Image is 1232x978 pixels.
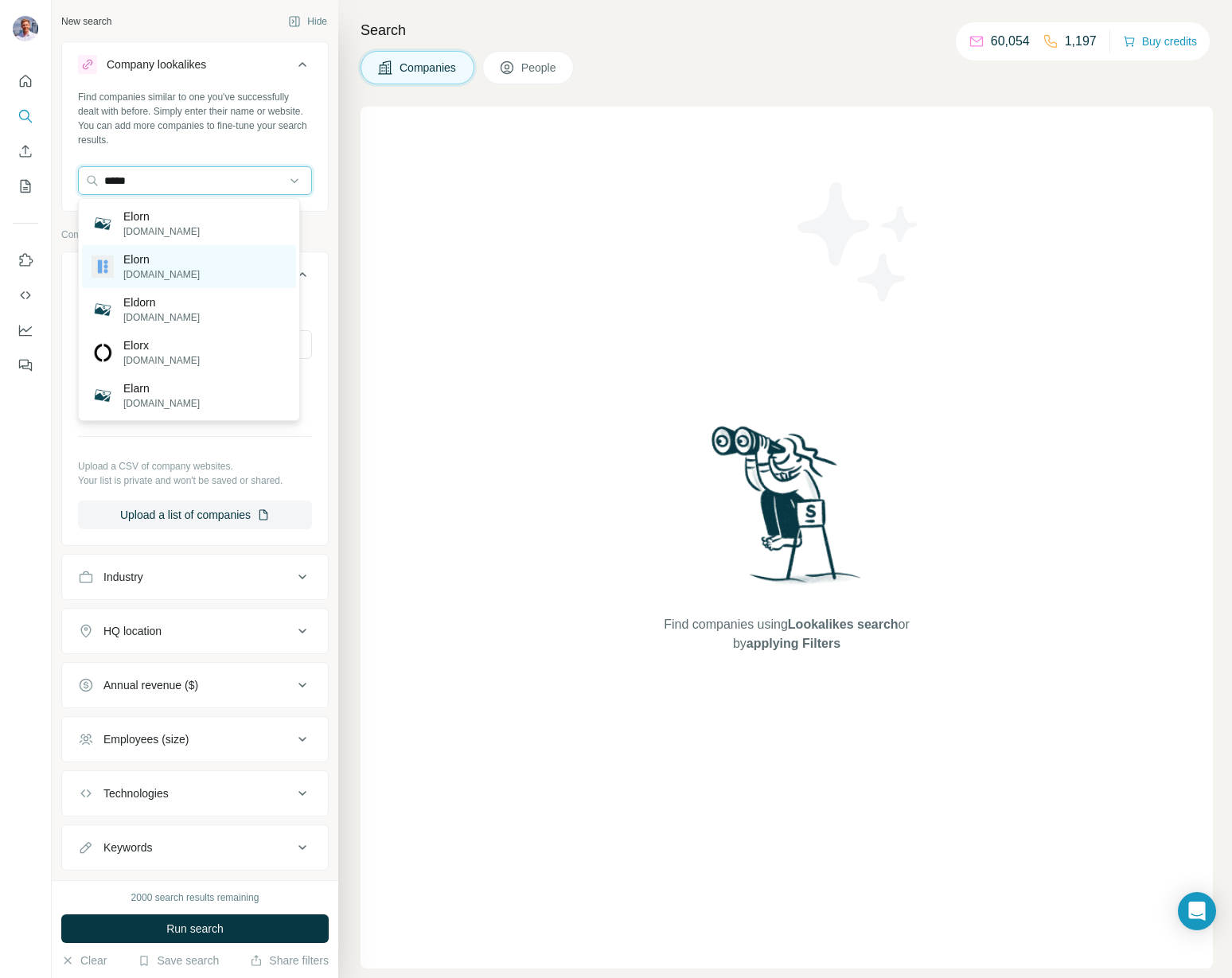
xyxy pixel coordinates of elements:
img: Elorn [92,255,114,278]
button: Quick start [13,67,38,95]
button: Share filters [250,953,329,968]
img: Avatar [13,16,38,41]
div: Industry [103,569,143,585]
span: applying Filters [747,637,840,650]
p: Elarn [123,380,200,396]
button: Save search [138,953,219,968]
p: Eldorn [123,294,200,310]
div: Annual revenue ($) [103,677,198,693]
button: Hide [277,10,338,33]
p: [DOMAIN_NAME] [123,267,200,282]
button: HQ location [62,612,328,650]
p: Your list is private and won't be saved or shared. [78,473,312,488]
span: Lookalikes search [788,618,899,631]
p: Elorx [123,337,200,353]
button: Company1 [62,255,328,300]
p: Upload a CSV of company websites. [78,459,312,473]
button: Company lookalikes [62,45,328,90]
p: Company information [61,228,329,242]
p: 1,197 [1065,32,1097,51]
button: Run search [61,914,329,943]
div: New search [61,14,111,29]
p: 60,054 [991,32,1030,51]
button: My lists [13,172,38,201]
img: Elorn [92,212,114,235]
button: Buy credits [1123,30,1197,53]
button: Annual revenue ($) [62,666,328,704]
button: Employees (size) [62,720,328,758]
img: Surfe Illustration - Stars [787,170,930,314]
button: Keywords [62,828,328,867]
img: Surfe Illustration - Woman searching with binoculars [704,422,870,599]
button: Search [13,102,38,131]
button: Upload a list of companies [78,501,312,529]
p: Elorn [123,251,200,267]
img: Elarn [92,384,114,407]
div: Keywords [103,840,152,855]
div: Find companies similar to one you've successfully dealt with before. Simply enter their name or w... [78,90,312,147]
button: Feedback [13,351,38,380]
button: Clear [61,953,107,968]
button: Dashboard [13,316,38,345]
div: Employees (size) [103,731,189,747]
p: [DOMAIN_NAME] [123,224,200,239]
p: Elorn [123,208,200,224]
div: Open Intercom Messenger [1178,892,1216,930]
span: Run search [166,921,224,937]
span: Companies [400,60,458,76]
button: Industry [62,558,328,596]
div: 2000 search results remaining [131,890,259,905]
img: Eldorn [92,298,114,321]
div: HQ location [103,623,162,639]
button: Use Surfe API [13,281,38,310]
div: Company lookalikes [107,56,206,72]
p: [DOMAIN_NAME] [123,396,200,411]
span: People [521,60,558,76]
button: Technologies [62,774,328,812]
p: [DOMAIN_NAME] [123,353,200,368]
img: Elorx [92,341,114,364]
span: Find companies using or by [659,615,914,653]
button: Use Surfe on LinkedIn [13,246,38,275]
div: Technologies [103,785,169,801]
p: [DOMAIN_NAME] [123,310,200,325]
h4: Search [361,19,1213,41]
button: Enrich CSV [13,137,38,166]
